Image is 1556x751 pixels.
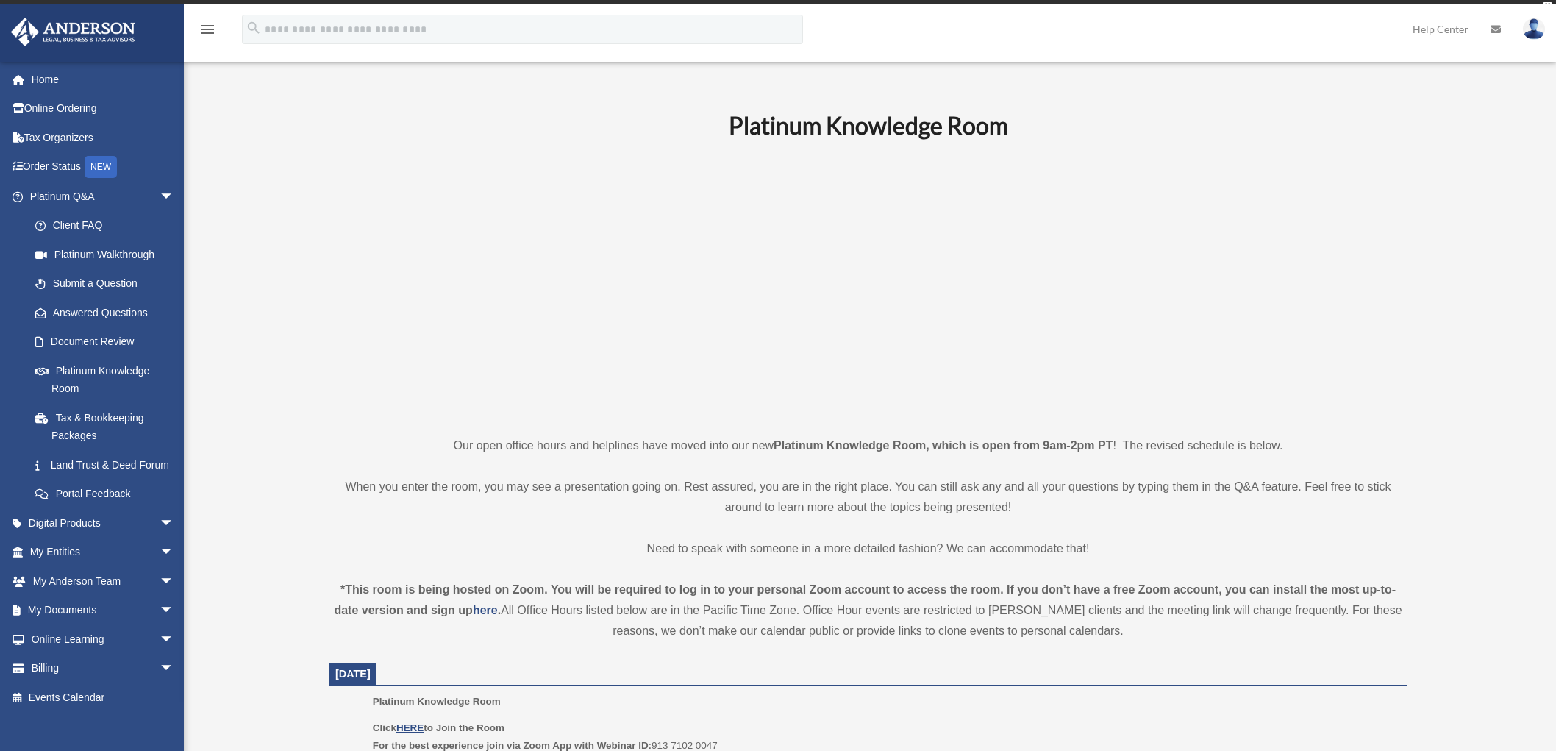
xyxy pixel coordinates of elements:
[160,596,189,626] span: arrow_drop_down
[473,604,498,616] a: here
[1543,2,1552,11] div: close
[10,152,196,182] a: Order StatusNEW
[160,508,189,538] span: arrow_drop_down
[373,722,504,733] b: Click to Join the Room
[21,403,196,450] a: Tax & Bookkeeping Packages
[329,477,1407,518] p: When you enter the room, you may see a presentation going on. Rest assured, you are in the right ...
[7,18,140,46] img: Anderson Advisors Platinum Portal
[246,20,262,36] i: search
[335,668,371,680] span: [DATE]
[160,182,189,212] span: arrow_drop_down
[21,327,196,357] a: Document Review
[10,624,196,654] a: Online Learningarrow_drop_down
[591,4,913,21] div: Get a chance to win 6 months of Platinum for free just by filling out this
[1523,18,1545,40] img: User Pic
[329,435,1407,456] p: Our open office hours and helplines have moved into our new ! The revised schedule is below.
[373,696,501,707] span: Platinum Knowledge Room
[10,538,196,567] a: My Entitiesarrow_drop_down
[199,21,216,38] i: menu
[10,182,196,211] a: Platinum Q&Aarrow_drop_down
[21,450,196,480] a: Land Trust & Deed Forum
[10,596,196,625] a: My Documentsarrow_drop_down
[21,480,196,509] a: Portal Feedback
[85,156,117,178] div: NEW
[160,654,189,684] span: arrow_drop_down
[10,123,196,152] a: Tax Organizers
[10,508,196,538] a: Digital Productsarrow_drop_down
[774,439,1113,452] strong: Platinum Knowledge Room, which is open from 9am-2pm PT
[373,740,652,751] b: For the best experience join via Zoom App with Webinar ID:
[329,538,1407,559] p: Need to speak with someone in a more detailed fashion? We can accommodate that!
[160,624,189,655] span: arrow_drop_down
[199,26,216,38] a: menu
[648,160,1089,408] iframe: 231110_Toby_KnowledgeRoom
[334,583,1396,616] strong: *This room is being hosted on Zoom. You will be required to log in to your personal Zoom account ...
[21,269,196,299] a: Submit a Question
[160,566,189,597] span: arrow_drop_down
[498,604,501,616] strong: .
[21,211,196,241] a: Client FAQ
[21,298,196,327] a: Answered Questions
[10,683,196,712] a: Events Calendar
[329,580,1407,641] div: All Office Hours listed below are in the Pacific Time Zone. Office Hour events are restricted to ...
[21,240,196,269] a: Platinum Walkthrough
[10,94,196,124] a: Online Ordering
[21,356,189,403] a: Platinum Knowledge Room
[10,654,196,683] a: Billingarrow_drop_down
[10,65,196,94] a: Home
[729,111,1008,140] b: Platinum Knowledge Room
[10,566,196,596] a: My Anderson Teamarrow_drop_down
[396,722,424,733] a: HERE
[919,4,965,21] a: survey
[160,538,189,568] span: arrow_drop_down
